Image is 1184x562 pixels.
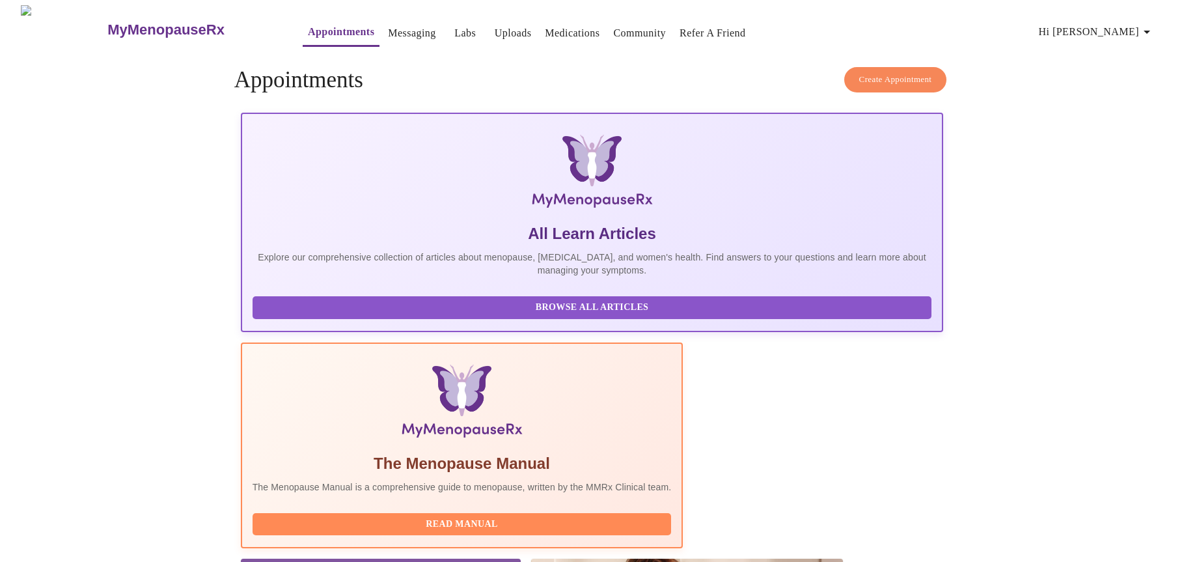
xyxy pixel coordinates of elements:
[107,21,225,38] h3: MyMenopauseRx
[454,24,476,42] a: Labs
[253,296,932,319] button: Browse All Articles
[680,24,746,42] a: Refer a Friend
[495,24,532,42] a: Uploads
[253,518,675,529] a: Read Manual
[253,513,672,536] button: Read Manual
[613,24,666,42] a: Community
[319,365,605,443] img: Menopause Manual
[253,223,932,244] h5: All Learn Articles
[266,516,659,533] span: Read Manual
[358,135,826,213] img: MyMenopauseRx Logo
[21,5,106,54] img: MyMenopauseRx Logo
[253,301,935,312] a: Browse All Articles
[674,20,751,46] button: Refer a Friend
[106,7,277,53] a: MyMenopauseRx
[1039,23,1155,41] span: Hi [PERSON_NAME]
[1034,19,1160,45] button: Hi [PERSON_NAME]
[253,251,932,277] p: Explore our comprehensive collection of articles about menopause, [MEDICAL_DATA], and women's hea...
[545,24,599,42] a: Medications
[266,300,919,316] span: Browse All Articles
[253,481,672,494] p: The Menopause Manual is a comprehensive guide to menopause, written by the MMRx Clinical team.
[383,20,441,46] button: Messaging
[308,23,374,41] a: Appointments
[303,19,379,47] button: Appointments
[608,20,671,46] button: Community
[540,20,605,46] button: Medications
[859,72,932,87] span: Create Appointment
[445,20,486,46] button: Labs
[234,67,950,93] h4: Appointments
[388,24,435,42] a: Messaging
[489,20,537,46] button: Uploads
[253,453,672,474] h5: The Menopause Manual
[844,67,947,92] button: Create Appointment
